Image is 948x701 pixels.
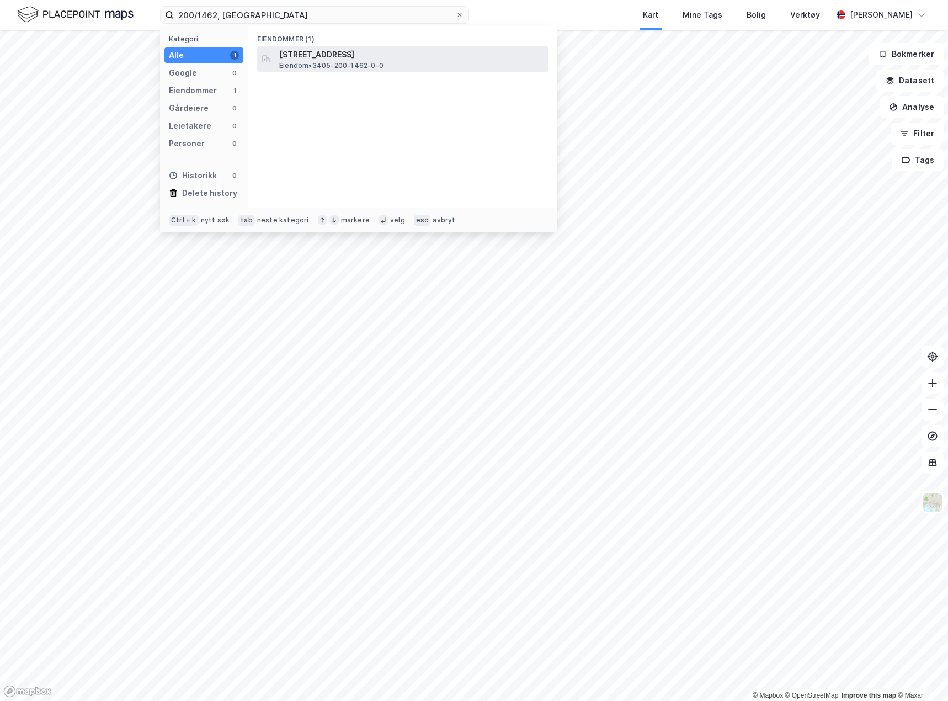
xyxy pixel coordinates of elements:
[893,648,948,701] div: Kontrollprogram for chat
[790,8,820,22] div: Verktøy
[230,86,239,95] div: 1
[230,51,239,60] div: 1
[880,96,944,118] button: Analyse
[230,68,239,77] div: 0
[230,104,239,113] div: 0
[182,187,237,200] div: Delete history
[279,48,544,61] span: [STREET_ADDRESS]
[257,216,309,225] div: neste kategori
[230,121,239,130] div: 0
[414,215,431,226] div: esc
[842,692,896,699] a: Improve this map
[893,648,948,701] iframe: Chat Widget
[390,216,405,225] div: velg
[922,492,943,513] img: Z
[169,215,199,226] div: Ctrl + k
[891,123,944,145] button: Filter
[18,5,134,24] img: logo.f888ab2527a4732fd821a326f86c7f29.svg
[169,66,197,79] div: Google
[643,8,658,22] div: Kart
[433,216,455,225] div: avbryt
[753,692,783,699] a: Mapbox
[169,35,243,43] div: Kategori
[785,692,839,699] a: OpenStreetMap
[230,139,239,148] div: 0
[169,169,217,182] div: Historikk
[230,171,239,180] div: 0
[248,26,557,46] div: Eiendommer (1)
[238,215,255,226] div: tab
[869,43,944,65] button: Bokmerker
[341,216,370,225] div: markere
[169,119,211,132] div: Leietakere
[850,8,913,22] div: [PERSON_NAME]
[169,137,205,150] div: Personer
[892,149,944,171] button: Tags
[174,7,455,23] input: Søk på adresse, matrikkel, gårdeiere, leietakere eller personer
[747,8,766,22] div: Bolig
[169,84,217,97] div: Eiendommer
[3,685,52,698] a: Mapbox homepage
[683,8,722,22] div: Mine Tags
[169,102,209,115] div: Gårdeiere
[279,61,384,70] span: Eiendom • 3405-200-1462-0-0
[169,49,184,62] div: Alle
[201,216,230,225] div: nytt søk
[876,70,944,92] button: Datasett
